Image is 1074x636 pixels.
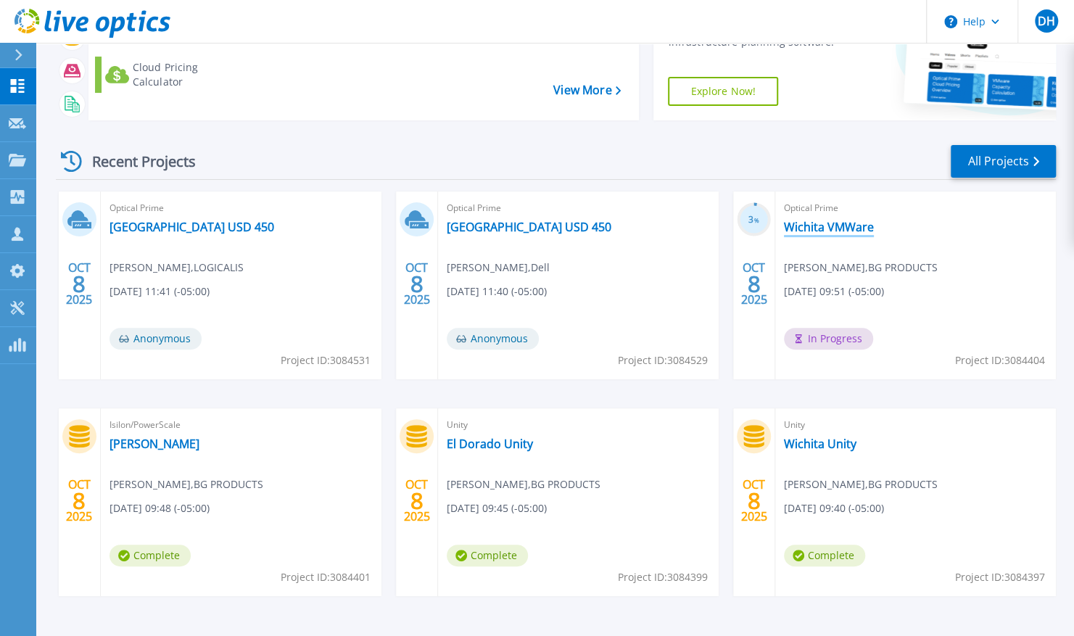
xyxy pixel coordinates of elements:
[110,260,244,276] span: [PERSON_NAME] , LOGICALIS
[410,495,423,507] span: 8
[110,417,373,433] span: Isilon/PowerScale
[668,77,778,106] a: Explore Now!
[553,83,621,97] a: View More
[447,284,547,300] span: [DATE] 11:40 (-05:00)
[747,495,760,507] span: 8
[784,417,1047,433] span: Unity
[110,437,199,451] a: [PERSON_NAME]
[737,212,771,228] h3: 3
[410,278,423,290] span: 8
[784,437,856,451] a: Wichita Unity
[955,352,1045,368] span: Project ID: 3084404
[784,476,938,492] span: [PERSON_NAME] , BG PRODUCTS
[784,260,938,276] span: [PERSON_NAME] , BG PRODUCTS
[784,500,884,516] span: [DATE] 09:40 (-05:00)
[65,257,93,310] div: OCT 2025
[784,284,884,300] span: [DATE] 09:51 (-05:00)
[402,257,430,310] div: OCT 2025
[73,495,86,507] span: 8
[110,220,274,234] a: [GEOGRAPHIC_DATA] USD 450
[110,284,210,300] span: [DATE] 11:41 (-05:00)
[110,500,210,516] span: [DATE] 09:48 (-05:00)
[447,328,539,350] span: Anonymous
[955,569,1045,585] span: Project ID: 3084397
[784,545,865,566] span: Complete
[618,352,708,368] span: Project ID: 3084529
[447,500,547,516] span: [DATE] 09:45 (-05:00)
[402,474,430,527] div: OCT 2025
[740,474,767,527] div: OCT 2025
[753,216,759,224] span: %
[133,60,240,89] div: Cloud Pricing Calculator
[740,257,767,310] div: OCT 2025
[281,352,371,368] span: Project ID: 3084531
[747,278,760,290] span: 8
[95,57,244,93] a: Cloud Pricing Calculator
[447,437,533,451] a: El Dorado Unity
[56,144,215,179] div: Recent Projects
[447,545,528,566] span: Complete
[951,145,1056,178] a: All Projects
[447,220,611,234] a: [GEOGRAPHIC_DATA] USD 450
[447,476,600,492] span: [PERSON_NAME] , BG PRODUCTS
[110,476,263,492] span: [PERSON_NAME] , BG PRODUCTS
[73,278,86,290] span: 8
[447,200,710,216] span: Optical Prime
[65,474,93,527] div: OCT 2025
[784,328,873,350] span: In Progress
[110,545,191,566] span: Complete
[784,220,874,234] a: Wichita VMWare
[1037,15,1054,27] span: DH
[447,260,550,276] span: [PERSON_NAME] , Dell
[281,569,371,585] span: Project ID: 3084401
[618,569,708,585] span: Project ID: 3084399
[110,328,202,350] span: Anonymous
[784,200,1047,216] span: Optical Prime
[110,200,373,216] span: Optical Prime
[447,417,710,433] span: Unity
